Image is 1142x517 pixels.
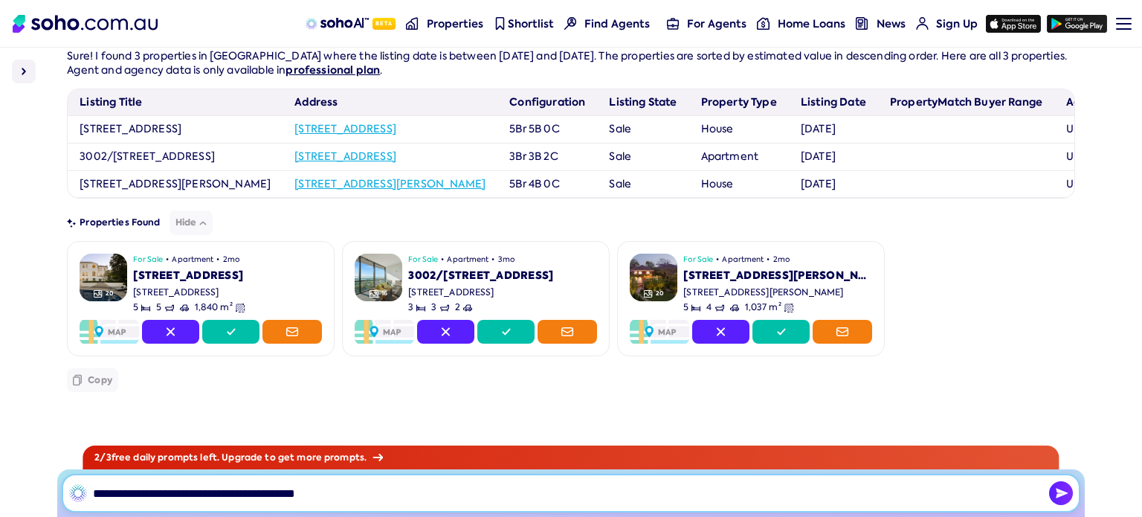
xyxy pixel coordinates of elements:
[236,304,245,312] img: Land size
[630,254,677,301] img: Property
[156,301,173,314] span: 5
[683,286,872,299] div: [STREET_ADDRESS][PERSON_NAME]
[667,17,680,30] img: for-agents-nav icon
[1049,481,1073,505] button: Send
[1047,15,1107,33] img: google-play icon
[447,254,488,266] span: Apartment
[294,150,396,163] a: [STREET_ADDRESS]
[195,301,233,314] span: 1,840 m²
[441,254,444,266] span: •
[94,289,103,298] img: Gallery Icon
[936,16,978,31] span: Sign Up
[133,254,163,266] span: For Sale
[73,374,82,386] img: Copy icon
[789,143,878,170] td: [DATE]
[380,63,382,77] span: .
[644,289,653,298] img: Gallery Icon
[597,89,688,116] th: Listing State
[80,254,127,301] img: Property
[406,17,419,30] img: properties-nav icon
[294,177,485,190] a: [STREET_ADDRESS][PERSON_NAME]
[491,254,494,266] span: •
[133,269,322,283] div: [STREET_ADDRESS]
[687,16,746,31] span: For Agents
[106,289,114,298] span: 20
[497,89,597,116] th: Configuration
[683,301,700,314] span: 5
[427,16,483,31] span: Properties
[767,254,770,266] span: •
[83,446,1059,469] div: 2 / 3 free daily prompts left. Upgrade to get more prompts.
[355,320,414,344] img: Map
[1049,481,1073,505] img: Send icon
[877,16,906,31] span: News
[617,241,885,356] a: PropertyGallery Icon20For Sale•Apartment•2mo[STREET_ADDRESS][PERSON_NAME][STREET_ADDRESS][PERSON_...
[68,143,283,170] td: 3002/[STREET_ADDRESS]
[381,289,387,298] span: 16
[856,17,868,30] img: news-nav icon
[223,254,239,266] span: 2mo
[68,116,283,144] td: [STREET_ADDRESS]
[440,304,449,312] img: Bathrooms
[355,254,402,301] img: Property
[408,269,597,283] div: 3002/[STREET_ADDRESS]
[67,368,118,392] button: Copy
[656,289,664,298] span: 20
[283,89,497,116] th: Address
[564,17,577,30] img: Find agents icon
[180,304,189,312] img: Carspots
[165,304,174,312] img: Bathrooms
[497,143,597,170] td: 3Br 3B 2C
[216,254,219,266] span: •
[757,17,770,30] img: for-agents-nav icon
[463,304,472,312] img: Carspots
[15,62,33,80] img: Sidebar toggle icon
[69,484,87,502] img: SohoAI logo black
[497,116,597,144] td: 5Br 5B 0C
[68,89,283,116] th: Listing Title
[683,269,872,283] div: [STREET_ADDRESS][PERSON_NAME]
[689,170,789,198] td: House
[285,62,380,77] a: professional plan
[597,143,688,170] td: Sale
[13,15,158,33] img: Soho Logo
[141,304,150,312] img: Bedrooms
[342,241,610,356] a: PropertyGallery Icon16For Sale•Apartment•3mo3002/[STREET_ADDRESS][STREET_ADDRESS]3Bedrooms3Bathro...
[508,16,554,31] span: Shortlist
[706,301,723,314] span: 4
[916,17,929,30] img: for-agents-nav icon
[689,89,789,116] th: Property Type
[789,116,878,144] td: [DATE]
[773,254,790,266] span: 2mo
[584,16,650,31] span: Find Agents
[784,304,793,312] img: Land size
[408,286,597,299] div: [STREET_ADDRESS]
[133,286,322,299] div: [STREET_ADDRESS]
[416,304,425,312] img: Bedrooms
[306,18,369,30] img: sohoAI logo
[715,304,724,312] img: Bathrooms
[80,320,139,344] img: Map
[294,122,396,135] a: [STREET_ADDRESS]
[67,49,1067,77] span: Sure! I found 3 properties in [GEOGRAPHIC_DATA] where the listing date is between [DATE] and [DAT...
[722,254,764,266] span: Apartment
[878,89,1054,116] th: PropertyMatch Buyer Range
[778,16,845,31] span: Home Loans
[730,304,739,312] img: Carspots
[986,15,1041,33] img: app-store icon
[67,211,1074,235] div: Properties Found
[370,289,378,298] img: Gallery Icon
[497,170,597,198] td: 5Br 4B 0C
[408,301,425,314] span: 3
[372,454,383,461] img: Arrow icon
[172,254,213,266] span: Apartment
[494,17,506,30] img: shortlist-nav icon
[67,241,335,356] a: PropertyGallery Icon20For Sale•Apartment•2mo[STREET_ADDRESS][STREET_ADDRESS]5Bedrooms5BathroomsCa...
[68,170,283,198] td: [STREET_ADDRESS][PERSON_NAME]
[133,301,150,314] span: 5
[597,170,688,198] td: Sale
[408,254,438,266] span: For Sale
[166,254,169,266] span: •
[789,89,878,116] th: Listing Date
[716,254,719,266] span: •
